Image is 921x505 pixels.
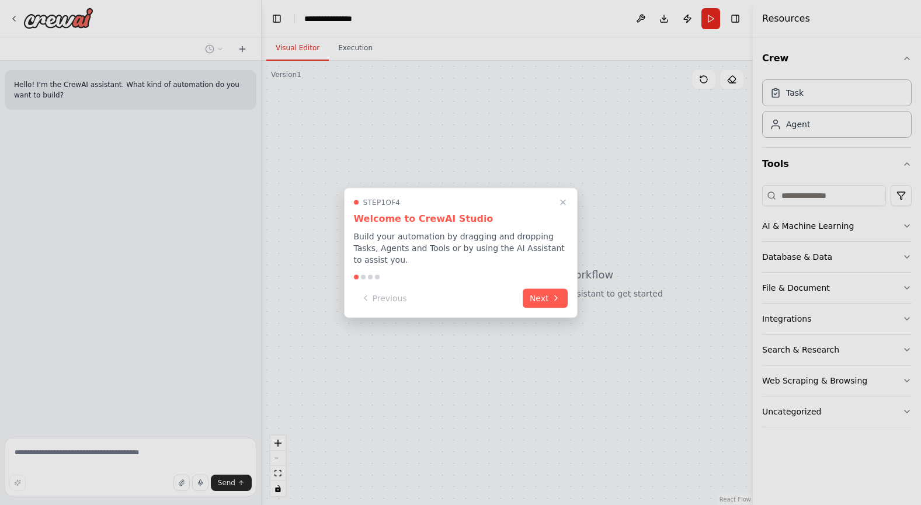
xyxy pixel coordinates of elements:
p: Build your automation by dragging and dropping Tasks, Agents and Tools or by using the AI Assista... [354,230,568,265]
button: Next [523,288,568,308]
button: Hide left sidebar [269,11,285,27]
button: Close walkthrough [556,195,570,209]
button: Previous [354,288,414,308]
h3: Welcome to CrewAI Studio [354,211,568,225]
span: Step 1 of 4 [363,197,401,207]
